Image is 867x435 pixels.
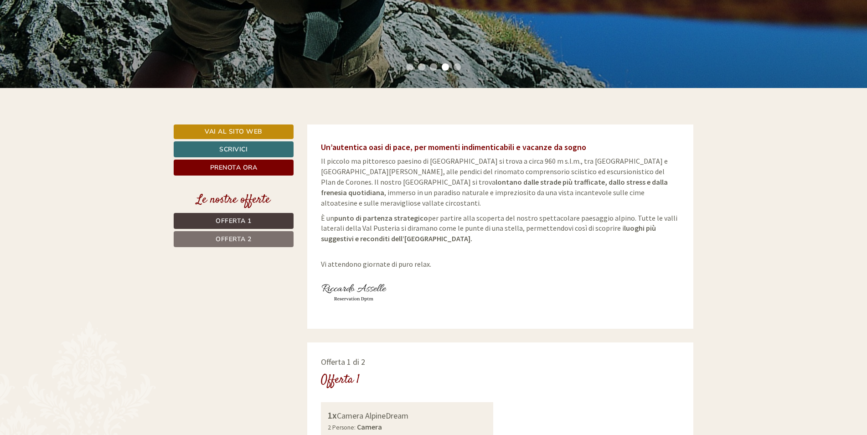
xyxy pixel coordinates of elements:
span: Offerta 1 [216,217,252,225]
span: Offerta 2 [216,235,252,243]
b: 1x [328,409,337,421]
b: Camera [357,422,382,431]
div: Le nostre offerte [174,192,294,208]
a: Prenota ora [174,160,294,176]
div: Camera AlpineDream [328,409,487,422]
small: 08:12 [14,44,134,51]
button: Invia [313,240,360,256]
div: Offerta 1 [321,372,360,388]
a: Vai al sito web [174,124,294,139]
img: user-152.jpg [321,274,387,311]
div: Buon giorno, come possiamo aiutarla? [7,25,139,52]
strong: lontano dalle strade più trafficate, dallo stress e dalla frenesia quotidiana [321,177,668,197]
a: Scrivici [174,141,294,157]
div: [GEOGRAPHIC_DATA] [14,26,134,34]
span: Il piccolo ma pittoresco paesino di [GEOGRAPHIC_DATA] si trova a circa 960 m s.l.m., tra [GEOGRAP... [321,156,668,207]
span: Vi attendono giornate di puro relax. [321,249,431,269]
span: Offerta 1 di 2 [321,357,365,367]
div: giovedì [161,7,198,22]
small: 2 Persone: [328,424,356,431]
span: Un’autentica oasi di pace, per momenti indimenticabili e vacanze da sogno [321,142,586,152]
strong: punto di partenza strategico [334,213,428,223]
span: È un per partire alla scoperta del nostro spettacolare paesaggio alpino. Tutte le valli laterali ... [321,213,677,243]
